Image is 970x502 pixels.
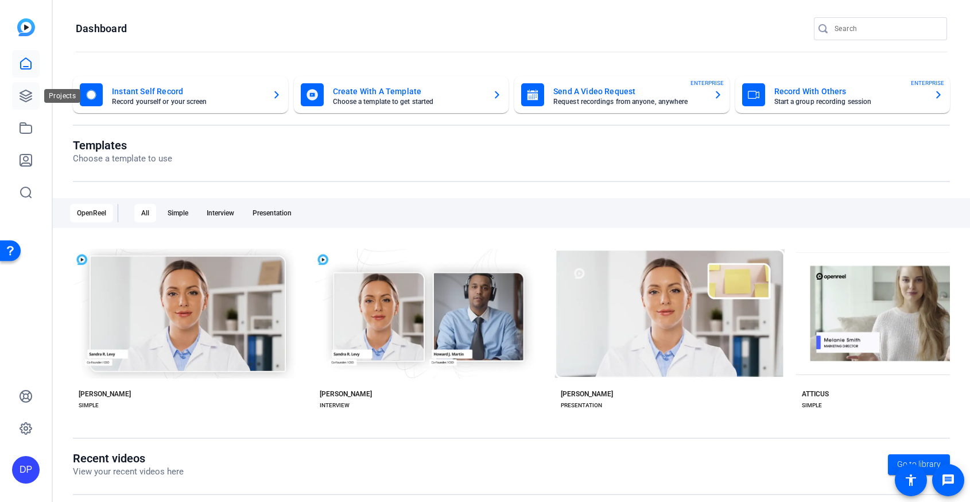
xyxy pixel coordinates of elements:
[941,473,955,487] mat-icon: message
[904,473,918,487] mat-icon: accessibility
[294,76,509,113] button: Create With A TemplateChoose a template to get started
[802,389,829,399] div: ATTICUS
[73,138,172,152] h1: Templates
[888,454,950,475] a: Go to library
[79,401,99,410] div: SIMPLE
[161,204,195,222] div: Simple
[73,76,288,113] button: Instant Self RecordRecord yourself or your screen
[735,76,950,113] button: Record With OthersStart a group recording sessionENTERPRISE
[12,456,40,484] div: DP
[561,401,602,410] div: PRESENTATION
[76,22,127,36] h1: Dashboard
[73,451,184,465] h1: Recent videos
[897,458,941,470] span: Go to library
[70,204,113,222] div: OpenReel
[774,84,925,98] mat-card-title: Record With Others
[333,98,484,105] mat-card-subtitle: Choose a template to get started
[112,98,263,105] mat-card-subtitle: Record yourself or your screen
[690,79,724,87] span: ENTERPRISE
[79,389,131,399] div: [PERSON_NAME]
[553,98,704,105] mat-card-subtitle: Request recordings from anyone, anywhere
[73,152,172,165] p: Choose a template to use
[911,79,944,87] span: ENTERPRISE
[835,22,938,36] input: Search
[200,204,241,222] div: Interview
[514,76,730,113] button: Send A Video RequestRequest recordings from anyone, anywhereENTERPRISE
[73,465,184,478] p: View your recent videos here
[112,84,263,98] mat-card-title: Instant Self Record
[17,18,35,36] img: blue-gradient.svg
[320,389,372,399] div: [PERSON_NAME]
[246,204,298,222] div: Presentation
[561,389,613,399] div: [PERSON_NAME]
[44,89,80,103] div: Projects
[320,401,350,410] div: INTERVIEW
[802,401,822,410] div: SIMPLE
[134,204,156,222] div: All
[333,84,484,98] mat-card-title: Create With A Template
[774,98,925,105] mat-card-subtitle: Start a group recording session
[553,84,704,98] mat-card-title: Send A Video Request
